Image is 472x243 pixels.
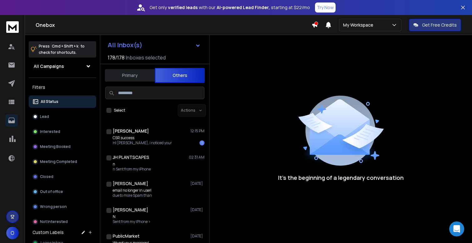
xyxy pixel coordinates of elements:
p: Hi [PERSON_NAME], I noticed your [113,140,172,145]
h1: All Campaigns [34,63,64,69]
p: Interested [40,129,60,134]
button: Get Free Credits [409,19,461,31]
button: Out of office [29,185,96,198]
p: [DATE] [190,234,204,239]
button: Closed [29,170,96,183]
h1: All Inbox(s) [108,42,142,48]
label: Select [114,108,125,113]
p: Press to check for shortcuts. [39,43,85,56]
button: All Status [29,95,96,108]
p: 02:31 AM [189,155,204,160]
h1: [PERSON_NAME] [113,128,149,134]
span: 178 / 178 [108,54,125,61]
p: n Sent from my iPhone [113,167,151,172]
span: Cmd + Shift + k [51,43,79,50]
p: Meeting Completed [40,159,77,164]
button: All Campaigns [29,60,96,73]
strong: AI-powered Lead Finder, [217,4,270,11]
p: Try Now [317,4,334,11]
p: [DATE] [190,207,204,212]
p: Closed [40,174,53,179]
button: Lead [29,110,96,123]
h1: [PERSON_NAME] [113,180,148,187]
p: 12:15 PM [190,129,204,134]
p: email no longer in use!! [113,188,152,193]
button: Try Now [315,3,336,13]
p: Sent from my iPhone > [113,219,150,224]
p: n [113,162,151,167]
h3: Custom Labels [32,229,64,235]
p: All Status [41,99,58,104]
h3: Inboxes selected [126,54,166,61]
div: 1 [199,140,204,145]
button: O [6,227,19,239]
p: CSR success [113,135,172,140]
strong: verified leads [168,4,198,11]
p: Get Free Credits [422,22,457,28]
h1: PublicMarket [113,233,140,239]
p: My Workspace [343,22,376,28]
button: Wrong person [29,200,96,213]
button: Interested [29,125,96,138]
p: Lead [40,114,49,119]
div: Open Intercom Messenger [449,221,464,236]
p: It’s the beginning of a legendary conversation [278,173,404,182]
p: Wrong person [40,204,67,209]
button: Meeting Booked [29,140,96,153]
p: Get only with our starting at $22/mo [150,4,310,11]
h3: Filters [29,83,96,92]
button: Meeting Completed [29,155,96,168]
button: Primary [105,68,155,82]
p: due to more Spam than [113,193,152,198]
img: logo [6,21,19,33]
p: Meeting Booked [40,144,71,149]
p: N [113,214,150,219]
p: [DATE] [190,181,204,186]
h1: Onebox [36,21,312,29]
button: All Inbox(s) [103,39,206,51]
p: Not Interested [40,219,68,224]
p: Out of office [40,189,63,194]
h1: [PERSON_NAME] [113,207,148,213]
button: Others [155,68,205,83]
h1: JH PLANTSCAPES [113,154,149,160]
button: Not Interested [29,215,96,228]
